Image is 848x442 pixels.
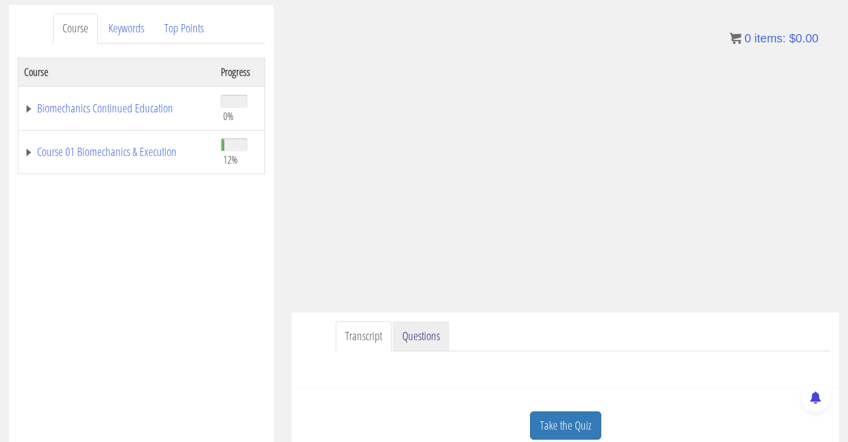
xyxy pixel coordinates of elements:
a: Keywords [99,14,154,44]
a: Course 01 Biomechanics & Execution [24,146,209,158]
a: Top Points [155,14,213,44]
span: $ [789,32,796,45]
span: 0% [223,109,234,122]
img: icon11.png [730,32,741,44]
span: items: [754,32,786,45]
a: Course [53,14,98,44]
a: Take the Quiz [530,411,601,440]
a: Biomechanics Continued Education [24,102,209,114]
bdi: 0.00 [789,32,819,45]
a: Questions [393,321,449,351]
span: 12% [223,153,238,166]
a: Transcript [336,321,392,351]
th: Progress [215,58,264,86]
th: Course [18,58,216,86]
span: 0 [744,32,751,45]
a: 0 items: $0.00 [730,32,819,45]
